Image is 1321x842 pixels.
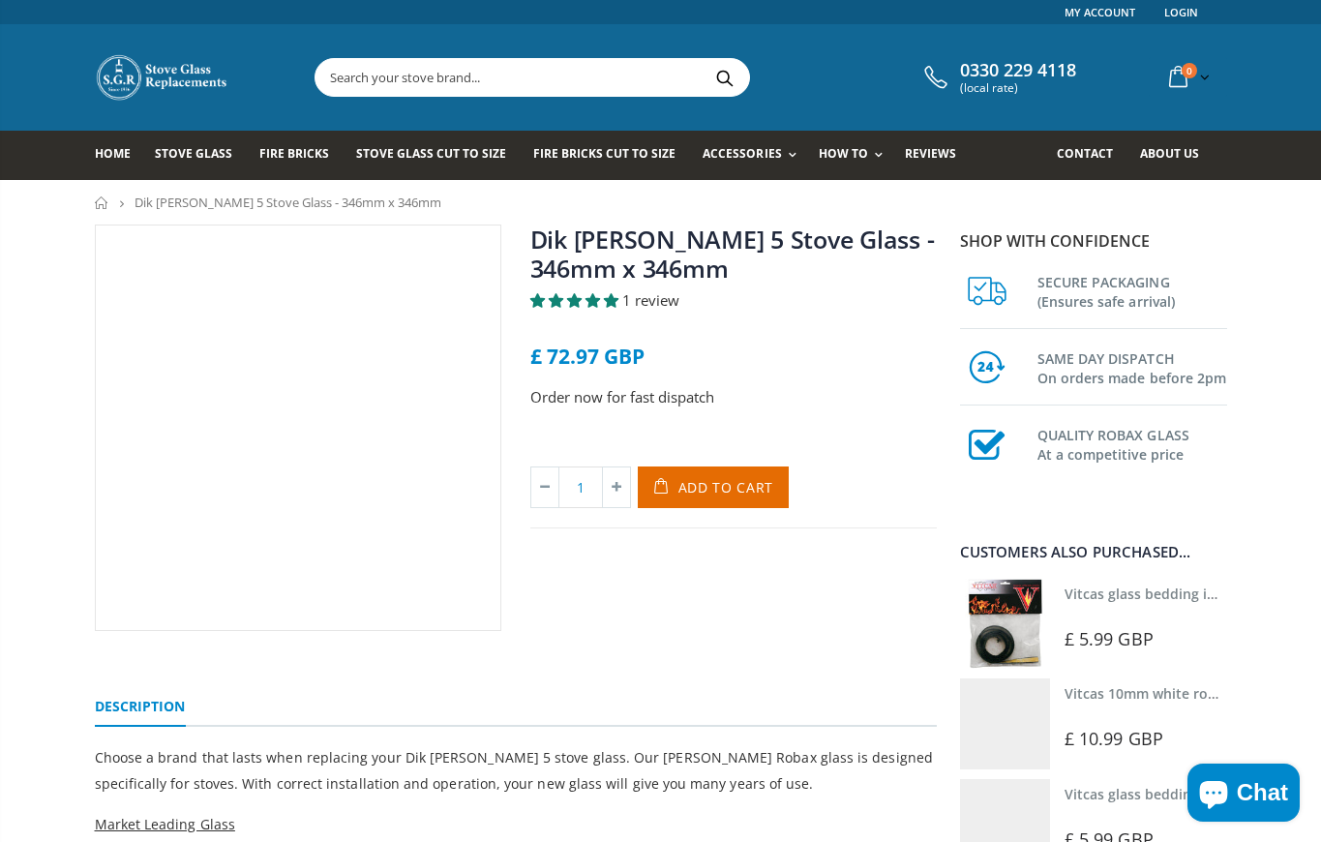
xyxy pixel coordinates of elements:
[1057,145,1113,162] span: Contact
[315,59,966,96] input: Search your stove brand...
[530,223,935,285] a: Dik [PERSON_NAME] 5 Stove Glass - 346mm x 346mm
[622,290,679,310] span: 1 review
[259,145,329,162] span: Fire Bricks
[960,229,1227,253] p: Shop with confidence
[819,131,892,180] a: How To
[95,131,145,180] a: Home
[95,688,186,727] a: Description
[1140,145,1199,162] span: About us
[1037,422,1227,465] h3: QUALITY ROBAX GLASS At a competitive price
[95,196,109,209] a: Home
[1065,627,1154,650] span: £ 5.99 GBP
[1182,764,1306,827] inbox-online-store-chat: Shopify online store chat
[703,145,781,162] span: Accessories
[259,131,344,180] a: Fire Bricks
[819,145,868,162] span: How To
[1057,131,1127,180] a: Contact
[704,59,747,96] button: Search
[703,131,805,180] a: Accessories
[95,53,230,102] img: Stove Glass Replacement
[533,145,676,162] span: Fire Bricks Cut To Size
[1182,63,1197,78] span: 0
[1037,269,1227,312] h3: SECURE PACKAGING (Ensures safe arrival)
[530,290,622,310] span: 5.00 stars
[95,748,933,793] span: Choose a brand that lasts when replacing your Dik [PERSON_NAME] 5 stove glass. Our [PERSON_NAME] ...
[1037,346,1227,388] h3: SAME DAY DISPATCH On orders made before 2pm
[960,545,1227,559] div: Customers also purchased...
[960,579,1050,669] img: Vitcas stove glass bedding in tape
[919,60,1076,95] a: 0330 229 4118 (local rate)
[678,478,774,496] span: Add to Cart
[533,131,690,180] a: Fire Bricks Cut To Size
[356,145,506,162] span: Stove Glass Cut To Size
[1161,58,1214,96] a: 0
[905,145,956,162] span: Reviews
[638,466,790,508] button: Add to Cart
[1140,131,1214,180] a: About us
[530,386,937,408] p: Order now for fast dispatch
[960,60,1076,81] span: 0330 229 4118
[95,145,131,162] span: Home
[960,81,1076,95] span: (local rate)
[905,131,971,180] a: Reviews
[530,343,645,370] span: £ 72.97 GBP
[155,145,232,162] span: Stove Glass
[95,815,235,833] span: Market Leading Glass
[155,131,247,180] a: Stove Glass
[135,194,441,211] span: Dik [PERSON_NAME] 5 Stove Glass - 346mm x 346mm
[356,131,521,180] a: Stove Glass Cut To Size
[1065,727,1163,750] span: £ 10.99 GBP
